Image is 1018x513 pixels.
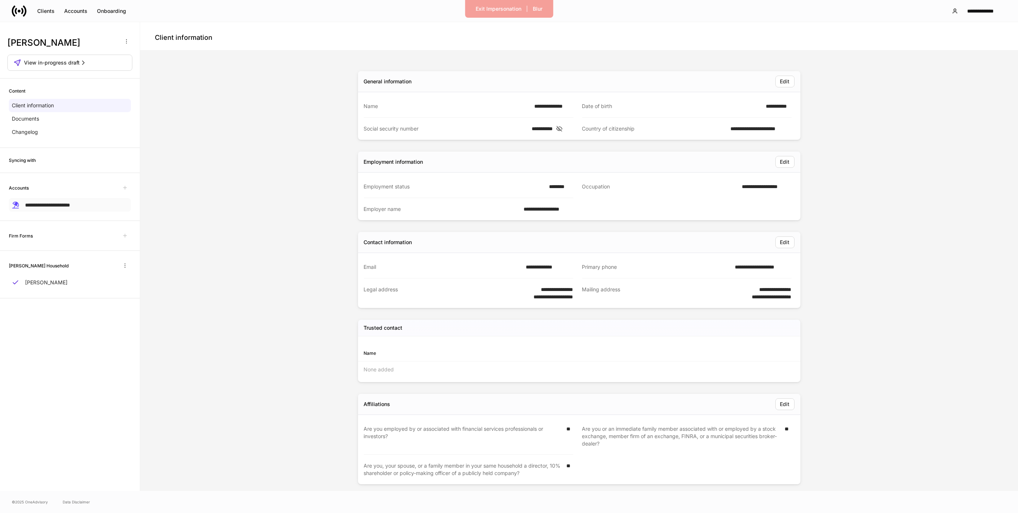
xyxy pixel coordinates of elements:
[9,112,131,125] a: Documents
[775,398,795,410] button: Edit
[364,158,423,166] div: Employment information
[9,276,131,289] a: [PERSON_NAME]
[9,262,69,269] h6: [PERSON_NAME] Household
[775,76,795,87] button: Edit
[364,205,520,213] div: Employer name
[471,3,526,15] button: Exit Impersonation
[37,7,55,15] div: Clients
[582,183,738,191] div: Occupation
[582,125,726,132] div: Country of citizenship
[9,232,33,239] h6: Firm Forms
[364,286,511,301] div: Legal address
[775,236,795,248] button: Edit
[364,462,562,477] div: Are you, your spouse, or a family member in your same household a director, 10% shareholder or po...
[12,115,39,122] p: Documents
[364,183,545,190] div: Employment status
[9,184,29,191] h6: Accounts
[582,286,729,301] div: Mailing address
[364,125,528,132] div: Social security number
[7,37,118,49] h3: [PERSON_NAME]
[92,5,131,17] button: Onboarding
[364,239,412,246] div: Contact information
[780,239,790,246] div: Edit
[64,7,87,15] div: Accounts
[155,33,212,42] h4: Client information
[358,361,800,378] div: None added
[364,401,390,408] div: Affiliations
[119,182,131,194] span: Unavailable with outstanding requests for information
[97,7,126,15] div: Onboarding
[63,499,90,505] a: Data Disclaimer
[582,263,730,271] div: Primary phone
[780,78,790,85] div: Edit
[364,78,412,85] div: General information
[364,425,562,447] div: Are you employed by or associated with financial services professionals or investors?
[24,59,80,66] span: View in-progress draft
[364,324,403,332] h5: Trusted contact
[476,5,521,13] div: Exit Impersonation
[7,55,132,71] button: View in-progress draft
[12,499,48,505] span: © 2025 OneAdvisory
[780,401,790,408] div: Edit
[119,230,131,242] span: Unavailable with outstanding requests for information
[364,263,522,271] div: Email
[9,99,131,112] a: Client information
[25,279,67,286] p: [PERSON_NAME]
[12,102,54,109] p: Client information
[528,3,547,15] button: Blur
[9,157,36,164] h6: Syncing with
[780,158,790,166] div: Edit
[364,103,530,110] div: Name
[32,5,59,17] button: Clients
[775,156,795,168] button: Edit
[364,350,579,357] div: Name
[9,125,131,139] a: Changelog
[59,5,92,17] button: Accounts
[9,87,25,94] h6: Content
[12,128,38,136] p: Changelog
[533,5,542,13] div: Blur
[582,103,762,110] div: Date of birth
[582,425,780,447] div: Are you or an immediate family member associated with or employed by a stock exchange, member fir...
